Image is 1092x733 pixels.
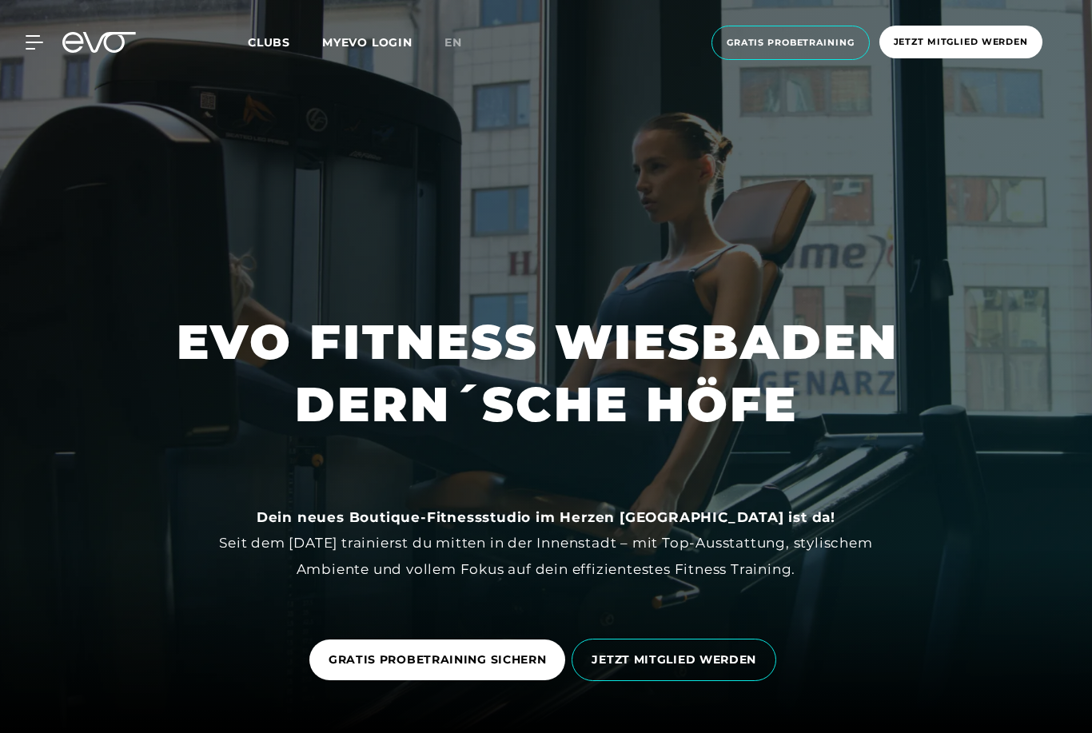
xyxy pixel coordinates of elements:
[186,504,906,582] div: Seit dem [DATE] trainierst du mitten in der Innenstadt – mit Top-Ausstattung, stylischem Ambiente...
[309,639,566,680] a: GRATIS PROBETRAINING SICHERN
[248,34,322,50] a: Clubs
[322,35,412,50] a: MYEVO LOGIN
[444,35,462,50] span: en
[572,627,783,693] a: JETZT MITGLIED WERDEN
[329,651,547,668] span: GRATIS PROBETRAINING SICHERN
[444,34,481,52] a: en
[894,35,1028,49] span: Jetzt Mitglied werden
[257,509,835,525] strong: Dein neues Boutique-Fitnessstudio im Herzen [GEOGRAPHIC_DATA] ist da!
[248,35,290,50] span: Clubs
[177,311,915,436] h1: EVO FITNESS WIESBADEN DERN´SCHE HÖFE
[592,651,756,668] span: JETZT MITGLIED WERDEN
[727,36,855,50] span: Gratis Probetraining
[875,26,1047,60] a: Jetzt Mitglied werden
[707,26,875,60] a: Gratis Probetraining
